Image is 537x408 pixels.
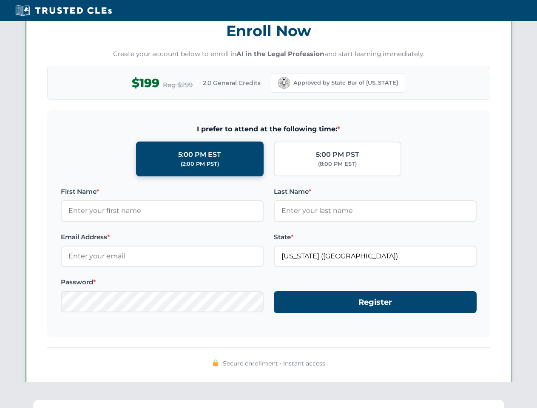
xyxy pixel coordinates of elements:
[178,149,221,160] div: 5:00 PM EST
[316,149,359,160] div: 5:00 PM PST
[181,160,219,168] div: (2:00 PM PST)
[132,74,159,93] span: $199
[274,246,477,267] input: California (CA)
[47,49,490,59] p: Create your account below to enroll in and start learning immediately.
[13,4,114,17] img: Trusted CLEs
[236,50,324,58] strong: AI in the Legal Profession
[61,187,264,197] label: First Name
[293,79,398,87] span: Approved by State Bar of [US_STATE]
[61,124,477,135] span: I prefer to attend at the following time:
[61,246,264,267] input: Enter your email
[61,232,264,242] label: Email Address
[274,232,477,242] label: State
[47,17,490,44] h3: Enroll Now
[274,187,477,197] label: Last Name
[274,200,477,221] input: Enter your last name
[278,77,290,89] img: California Bar
[61,277,264,287] label: Password
[203,78,261,88] span: 2.0 General Credits
[318,160,357,168] div: (8:00 PM EST)
[223,359,325,368] span: Secure enrollment • Instant access
[61,200,264,221] input: Enter your first name
[274,291,477,314] button: Register
[212,360,219,366] img: 🔒
[163,80,193,90] span: Reg $299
